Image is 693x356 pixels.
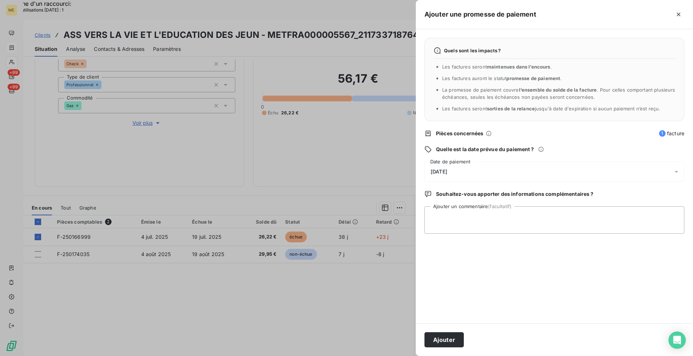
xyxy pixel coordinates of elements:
[487,64,550,70] span: maintenues dans l’encours
[506,75,560,81] span: promesse de paiement
[659,130,666,137] span: 1
[436,146,534,153] span: Quelle est la date prévue du paiement ?
[424,9,536,19] h5: Ajouter une promesse de paiement
[436,190,593,198] span: Souhaitez-vous apporter des informations complémentaires ?
[442,106,660,111] span: Les factures seront jusqu'à date d'expiration si aucun paiement n’est reçu.
[487,106,535,111] span: sorties de la relance
[668,331,686,349] div: Open Intercom Messenger
[519,87,597,93] span: l’ensemble du solde de la facture
[442,64,552,70] span: Les factures seront .
[442,87,675,100] span: La promesse de paiement couvre . Pour celles comportant plusieurs échéances, seules les échéances...
[444,48,501,53] span: Quels sont les impacts ?
[436,130,484,137] span: Pièces concernées
[431,169,447,175] span: [DATE]
[442,75,562,81] span: Les factures auront le statut .
[659,130,684,137] span: facture
[424,332,464,347] button: Ajouter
